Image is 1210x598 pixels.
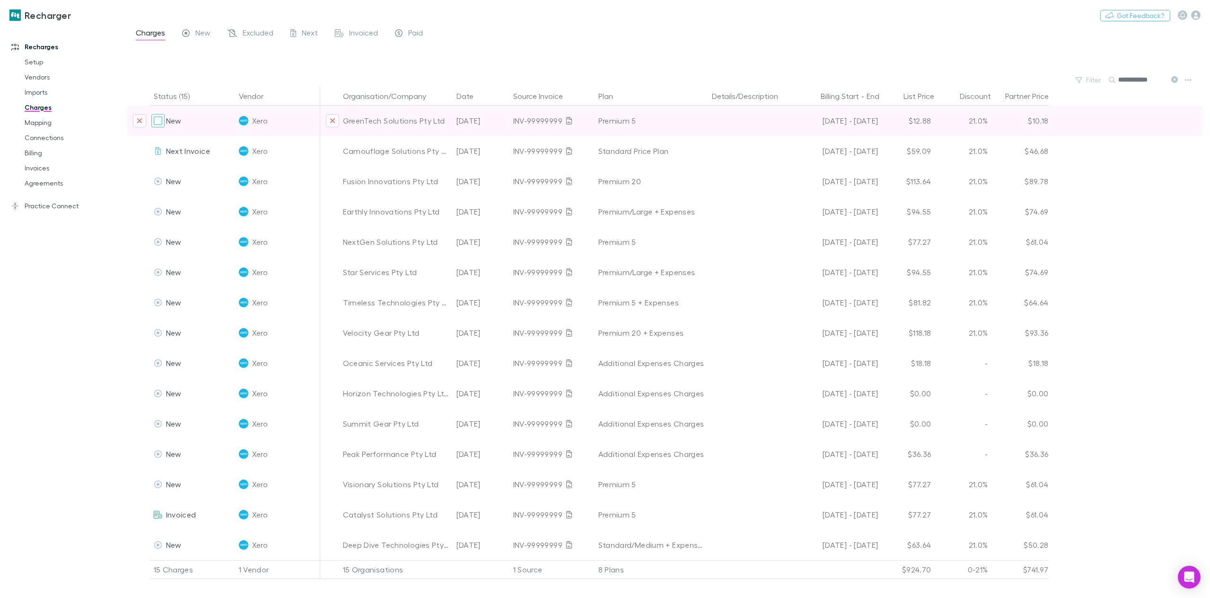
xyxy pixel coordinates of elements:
[453,287,509,318] div: [DATE]
[239,146,248,156] img: Xero's Logo
[598,227,704,257] div: Premium 5
[343,500,449,530] div: Catalyst Solutions Pty Ltd
[797,196,878,227] div: [DATE] - [DATE]
[598,500,704,530] div: Premium 5
[343,227,449,257] div: NextGen Solutions Pty Ltd
[935,166,992,196] div: 21.0%
[935,500,992,530] div: 21.0%
[252,409,268,439] span: Xero
[992,560,1049,579] div: $741.97
[343,87,438,106] button: Organisation/Company
[598,409,704,439] div: Additional Expenses Charges
[453,196,509,227] div: [DATE]
[513,318,591,348] div: INV-99999999
[453,257,509,287] div: [DATE]
[252,257,268,287] span: Xero
[992,196,1049,227] div: $74.69
[453,136,509,166] div: [DATE]
[513,530,591,560] div: INV-99999999
[598,469,704,500] div: Premium 5
[598,196,704,227] div: Premium/Large + Expenses
[15,130,132,145] a: Connections
[513,348,591,378] div: INV-99999999
[343,469,449,500] div: Visionary Solutions Pty Ltd
[1100,10,1170,21] button: Got Feedback?
[166,146,210,155] span: Next Invoice
[15,85,132,100] a: Imports
[166,419,182,428] span: New
[252,378,268,409] span: Xero
[509,560,595,579] div: 1 Source
[453,530,509,560] div: [DATE]
[166,480,182,489] span: New
[935,318,992,348] div: 21.0%
[166,540,182,549] span: New
[343,106,449,136] div: GreenTech Solutions Pty Ltd
[166,510,196,519] span: Invoiced
[797,378,878,409] div: [DATE] - [DATE]
[453,318,509,348] div: [DATE]
[513,439,591,469] div: INV-99999999
[878,287,935,318] div: $81.82
[513,87,574,106] button: Source Invoice
[166,268,182,277] span: New
[797,227,878,257] div: [DATE] - [DATE]
[15,54,132,70] a: Setup
[2,39,132,54] a: Recharges
[992,409,1049,439] div: $0.00
[992,106,1049,136] div: $10.18
[960,87,1002,106] button: Discount
[598,87,624,106] button: Plan
[302,28,318,40] span: Next
[513,106,591,136] div: INV-99999999
[252,500,268,530] span: Xero
[878,257,935,287] div: $94.55
[1071,74,1107,86] button: Filter
[343,196,449,227] div: Earthly Innovations Pty Ltd
[252,348,268,378] span: Xero
[15,70,132,85] a: Vendors
[797,409,878,439] div: [DATE] - [DATE]
[252,196,268,227] span: Xero
[878,409,935,439] div: $0.00
[343,136,449,166] div: Camouflage Solutions Pty Ltd
[252,318,268,348] span: Xero
[15,161,132,176] a: Invoices
[598,106,704,136] div: Premium 5
[797,87,889,106] div: -
[598,318,704,348] div: Premium 20 + Expenses
[453,378,509,409] div: [DATE]
[513,136,591,166] div: INV-99999999
[25,9,71,21] h3: Recharger
[598,348,704,378] div: Additional Expenses Charges
[992,469,1049,500] div: $61.04
[992,136,1049,166] div: $46.68
[456,87,485,106] button: Date
[252,287,268,318] span: Xero
[598,287,704,318] div: Premium 5 + Expenses
[136,28,165,40] span: Charges
[349,28,378,40] span: Invoiced
[243,28,273,40] span: Excluded
[797,287,878,318] div: [DATE] - [DATE]
[935,348,992,378] div: -
[513,257,591,287] div: INV-99999999
[797,318,878,348] div: [DATE] - [DATE]
[1005,87,1060,106] button: Partner Price
[166,358,182,367] span: New
[453,348,509,378] div: [DATE]
[343,318,449,348] div: Velocity Gear Pty Ltd
[992,348,1049,378] div: $18.18
[513,409,591,439] div: INV-99999999
[133,114,146,127] button: Exclude charge
[343,348,449,378] div: Oceanic Services Pty Ltd
[935,560,992,579] div: 0-21%
[453,227,509,257] div: [DATE]
[878,378,935,409] div: $0.00
[252,136,268,166] span: Xero
[343,409,449,439] div: Summit Gear Pty Ltd
[935,257,992,287] div: 21.0%
[513,287,591,318] div: INV-99999999
[992,378,1049,409] div: $0.00
[992,257,1049,287] div: $74.69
